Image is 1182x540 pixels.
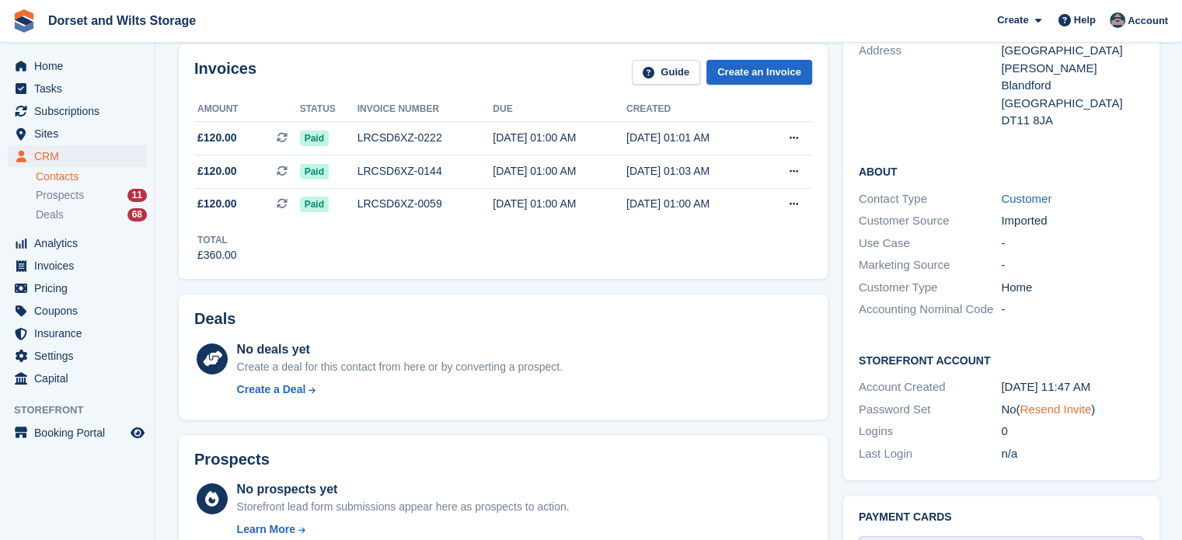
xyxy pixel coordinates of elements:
div: Contact Type [859,190,1002,208]
div: 11 [127,189,147,202]
h2: Payment cards [859,511,1144,524]
a: menu [8,145,147,167]
a: menu [8,78,147,99]
span: Capital [34,368,127,389]
div: Home [1001,279,1144,297]
div: LRCSD6XZ-0222 [357,130,493,146]
span: Account [1128,13,1168,29]
div: - [1001,301,1144,319]
div: Learn More [237,521,295,538]
div: [DATE] 01:00 AM [626,196,760,212]
div: Imported [1001,212,1144,230]
span: Help [1074,12,1096,28]
div: Storefront lead form submissions appear here as prospects to action. [237,499,570,515]
div: £360.00 [197,247,237,263]
div: [DATE] 11:47 AM [1001,378,1144,396]
img: stora-icon-8386f47178a22dfd0bd8f6a31ec36ba5ce8667c1dd55bd0f319d3a0aa187defe.svg [12,9,36,33]
th: Invoice number [357,97,493,122]
a: menu [8,255,147,277]
th: Amount [194,97,300,122]
div: Address [859,42,1002,130]
div: [DATE] 01:03 AM [626,163,760,179]
span: £120.00 [197,196,237,212]
span: Settings [34,345,127,367]
span: Tasks [34,78,127,99]
div: No [1001,401,1144,419]
div: Marketing Source [859,256,1002,274]
div: Create a Deal [237,381,306,398]
th: Status [300,97,357,122]
span: Paid [300,197,329,212]
div: Last Login [859,445,1002,463]
span: Create [997,12,1028,28]
div: n/a [1001,445,1144,463]
span: Subscriptions [34,100,127,122]
a: Dorset and Wilts Storage [42,8,202,33]
div: - [1001,235,1144,253]
div: [GEOGRAPHIC_DATA] [1001,95,1144,113]
a: menu [8,300,147,322]
span: ( ) [1016,402,1095,416]
span: Deals [36,207,64,222]
div: Account Created [859,378,1002,396]
a: Prospects 11 [36,187,147,204]
span: Paid [300,131,329,146]
h2: Invoices [194,60,256,85]
th: Due [493,97,626,122]
th: Created [626,97,760,122]
div: Customer Type [859,279,1002,297]
a: Preview store [128,423,147,442]
a: Customer [1001,192,1051,205]
div: Blandford [1001,77,1144,95]
h2: Deals [194,310,235,328]
div: No prospects yet [237,480,570,499]
span: Coupons [34,300,127,322]
div: Accounting Nominal Code [859,301,1002,319]
div: Use Case [859,235,1002,253]
div: [DATE] 01:00 AM [493,196,626,212]
span: Invoices [34,255,127,277]
div: [PERSON_NAME] [1001,60,1144,78]
h2: Prospects [194,451,270,469]
div: Password Set [859,401,1002,419]
span: Insurance [34,322,127,344]
div: No deals yet [237,340,563,359]
div: Total [197,233,237,247]
span: Pricing [34,277,127,299]
a: Create an Invoice [706,60,812,85]
span: £120.00 [197,163,237,179]
a: menu [8,232,147,254]
span: Paid [300,164,329,179]
a: menu [8,322,147,344]
div: [DATE] 01:01 AM [626,130,760,146]
span: Analytics [34,232,127,254]
a: menu [8,55,147,77]
div: Logins [859,423,1002,441]
div: 68 [127,208,147,221]
a: menu [8,277,147,299]
a: Guide [632,60,700,85]
a: menu [8,345,147,367]
a: Learn More [237,521,570,538]
img: Steph Chick [1110,12,1125,28]
div: [GEOGRAPHIC_DATA] [1001,42,1144,60]
div: Customer Source [859,212,1002,230]
a: Resend Invite [1020,402,1091,416]
a: menu [8,100,147,122]
span: Booking Portal [34,422,127,444]
a: menu [8,368,147,389]
h2: About [859,163,1144,179]
div: - [1001,256,1144,274]
div: LRCSD6XZ-0144 [357,163,493,179]
span: Storefront [14,402,155,418]
a: Deals 68 [36,207,147,223]
a: Create a Deal [237,381,563,398]
a: menu [8,422,147,444]
a: menu [8,123,147,145]
a: Contacts [36,169,147,184]
div: LRCSD6XZ-0059 [357,196,493,212]
h2: Storefront Account [859,352,1144,368]
span: Home [34,55,127,77]
div: [DATE] 01:00 AM [493,163,626,179]
span: Sites [34,123,127,145]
